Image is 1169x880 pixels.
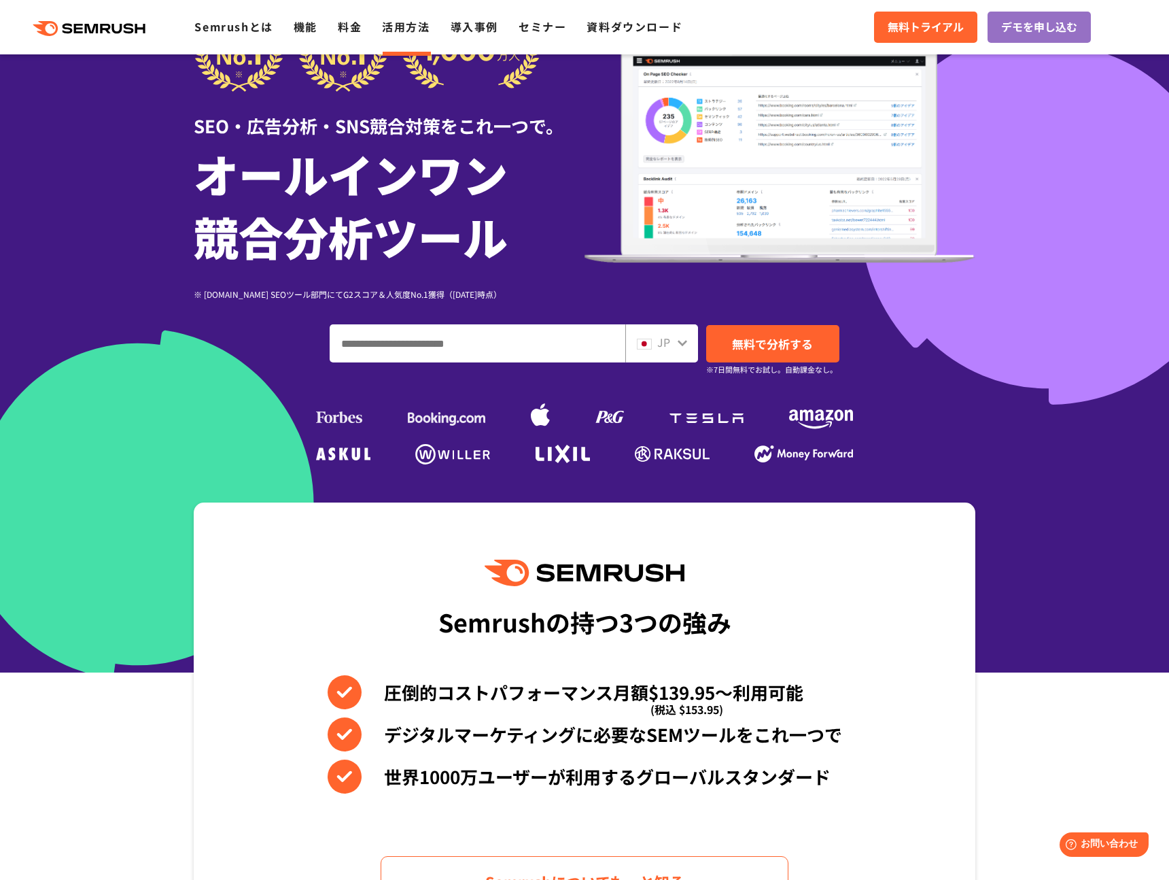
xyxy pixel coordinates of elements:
[330,325,625,362] input: ドメイン、キーワードまたはURLを入力してください
[657,334,670,350] span: JP
[328,675,842,709] li: 圧倒的コストパフォーマンス月額$139.95〜利用可能
[888,18,964,36] span: 無料トライアル
[988,12,1091,43] a: デモを申し込む
[650,692,723,726] span: (税込 $153.95)
[194,92,584,139] div: SEO・広告分析・SNS競合対策をこれ一つで。
[587,18,682,35] a: 資料ダウンロード
[874,12,977,43] a: 無料トライアル
[328,717,842,751] li: デジタルマーケティングに必要なSEMツールをこれ一つで
[706,325,839,362] a: 無料で分析する
[451,18,498,35] a: 導入事例
[294,18,317,35] a: 機能
[382,18,430,35] a: 活用方法
[485,560,684,586] img: Semrush
[328,760,842,794] li: 世界1000万ユーザーが利用するグローバルスタンダード
[194,142,584,267] h1: オールインワン 競合分析ツール
[1001,18,1077,36] span: デモを申し込む
[732,335,813,352] span: 無料で分析する
[706,363,837,376] small: ※7日間無料でお試し。自動課金なし。
[519,18,566,35] a: セミナー
[1048,827,1154,865] iframe: Help widget launcher
[438,596,731,647] div: Semrushの持つ3つの強み
[194,288,584,301] div: ※ [DOMAIN_NAME] SEOツール部門にてG2スコア＆人気度No.1獲得（[DATE]時点）
[194,18,273,35] a: Semrushとは
[338,18,362,35] a: 料金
